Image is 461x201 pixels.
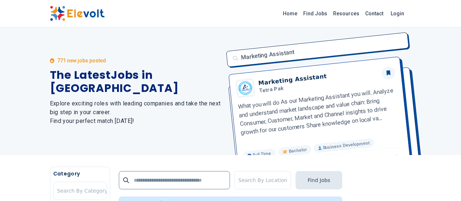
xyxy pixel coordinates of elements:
[50,69,222,95] h1: The Latest Jobs in [GEOGRAPHIC_DATA]
[330,8,362,19] a: Resources
[50,99,222,125] h2: Explore exciting roles with leading companies and take the next big step in your career. Find you...
[296,171,342,189] button: Find Jobs
[386,6,409,21] a: Login
[300,8,330,19] a: Find Jobs
[362,8,386,19] a: Contact
[50,6,105,21] img: Elevolt
[280,8,300,19] a: Home
[57,57,106,64] p: 771 new jobs posted
[53,170,107,177] h5: Category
